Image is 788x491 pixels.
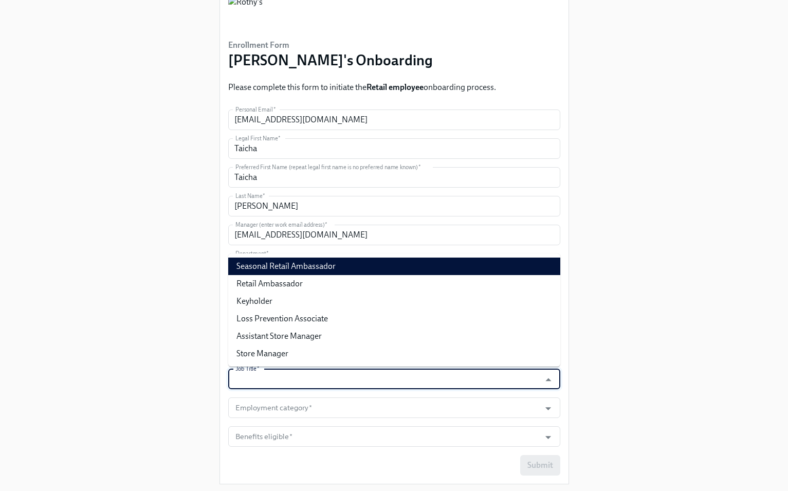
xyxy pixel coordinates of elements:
[228,328,560,345] li: Assistant Store Manager
[228,293,560,310] li: Keyholder
[228,310,560,328] li: Loss Prevention Associate
[540,429,556,445] button: Open
[228,345,560,362] li: Store Manager
[540,401,556,416] button: Open
[228,40,433,51] h6: Enrollment Form
[540,372,556,388] button: Close
[228,82,496,93] p: Please complete this form to initiate the onboarding process.
[228,51,433,69] h3: [PERSON_NAME]'s Onboarding
[228,275,560,293] li: Retail Ambassador
[228,258,560,275] li: Seasonal Retail Ambassador
[366,82,424,92] strong: Retail employee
